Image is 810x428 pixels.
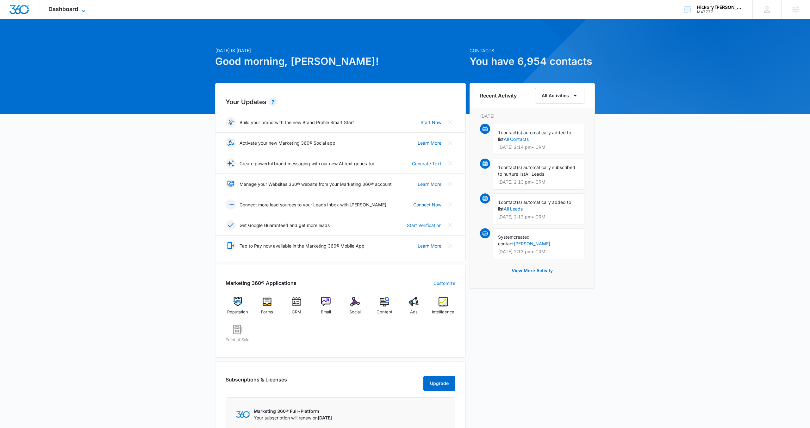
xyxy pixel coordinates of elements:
span: Reputation [227,309,248,315]
p: Your subscription will renew on [254,414,332,421]
p: [DATE] 2:13 pm • CRM [498,249,579,254]
h2: Your Updates [226,97,455,107]
span: 1 [498,165,501,170]
a: Connect Now [413,201,441,208]
span: CRM [292,309,301,315]
a: Learn More [418,181,441,187]
p: Get Google Guaranteed and get more leads [240,222,330,229]
p: Tap to Pay now available in the Marketing 360® Mobile App [240,242,364,249]
a: Intelligence [431,297,455,320]
span: Dashboard [48,6,78,12]
a: Generate Text [412,160,441,167]
span: Forms [261,309,273,315]
a: Start Now [421,119,441,126]
span: Email [321,309,331,315]
a: All Leads [504,206,523,211]
span: 1 [498,130,501,135]
a: Social [343,297,367,320]
p: Contacts [470,47,595,54]
button: Close [445,199,455,210]
button: Close [445,158,455,168]
a: [PERSON_NAME] [514,241,550,246]
a: Customize [433,280,455,286]
span: Point of Sale [226,337,250,343]
span: All Leads [525,171,544,177]
p: Marketing 360® Full-Platform [254,408,332,414]
a: Email [314,297,338,320]
span: Ads [410,309,418,315]
p: Connect more lead sources to your Leads Inbox with [PERSON_NAME] [240,201,386,208]
img: Marketing 360 Logo [236,411,250,418]
span: 1 [498,199,501,205]
div: Domain: [DOMAIN_NAME] [16,16,70,22]
a: Forms [255,297,279,320]
a: Reputation [226,297,250,320]
button: Close [445,220,455,230]
img: tab_keywords_by_traffic_grey.svg [63,37,68,42]
img: logo_orange.svg [10,10,15,15]
a: Learn More [418,242,441,249]
span: contact(s) automatically added to list [498,199,571,211]
span: contact(s) automatically added to list [498,130,571,142]
div: Domain Overview [24,37,57,41]
button: View More Activity [505,263,559,278]
a: CRM [284,297,309,320]
h2: Marketing 360® Applications [226,279,296,287]
a: All Contacts [504,136,529,142]
div: account id [697,10,743,14]
p: Manage your Websites 360® website from your Marketing 360® account [240,181,392,187]
p: [DATE] [480,113,584,119]
img: tab_domain_overview_orange.svg [17,37,22,42]
button: Close [445,117,455,127]
button: All Activities [535,88,584,104]
p: Build your brand with the new Brand Profile Smart Start [240,119,354,126]
p: [DATE] 2:13 pm • CRM [498,180,579,184]
div: v 4.0.25 [18,10,31,15]
span: [DATE] [318,415,332,420]
h1: Good morning, [PERSON_NAME]! [215,54,466,69]
button: Close [445,179,455,189]
a: Start Verification [407,222,441,229]
button: Close [445,138,455,148]
p: Create powerful brand messaging with our new AI text generator [240,160,374,167]
span: System [498,234,514,240]
div: account name [697,5,743,10]
h2: Subscriptions & Licenses [226,376,287,388]
h1: You have 6,954 contacts [470,54,595,69]
h6: Recent Activity [480,92,517,99]
div: Keywords by Traffic [70,37,107,41]
img: website_grey.svg [10,16,15,22]
span: created contact [498,234,530,246]
a: Point of Sale [226,325,250,348]
a: Content [372,297,397,320]
span: Intelligence [432,309,454,315]
a: Ads [402,297,426,320]
button: Upgrade [423,376,455,391]
button: Close [445,241,455,251]
span: contact(s) automatically subscribed to nurture list [498,165,575,177]
div: 7 [269,98,277,106]
a: Learn More [418,140,441,146]
p: [DATE] 2:13 pm • CRM [498,215,579,219]
span: Social [349,309,361,315]
p: [DATE] is [DATE] [215,47,466,54]
p: Activate your new Marketing 360® Social app [240,140,335,146]
span: Content [377,309,392,315]
p: [DATE] 2:14 pm • CRM [498,145,579,149]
